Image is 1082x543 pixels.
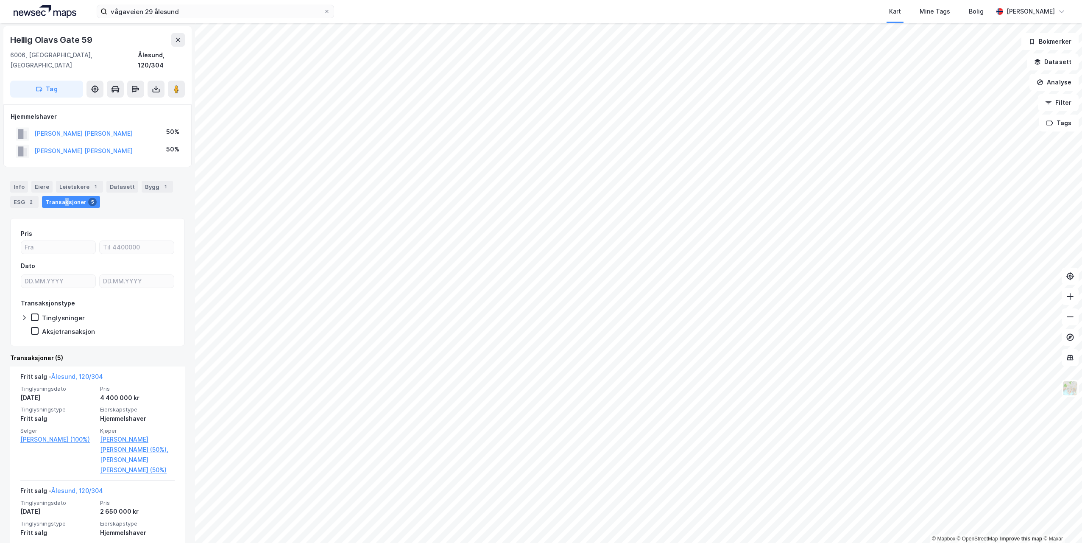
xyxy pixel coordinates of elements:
a: [PERSON_NAME] [PERSON_NAME] (50%) [100,455,175,475]
div: Bygg [142,181,173,193]
div: Dato [21,261,35,271]
div: 5 [88,198,97,206]
input: DD.MM.YYYY [21,275,95,288]
span: Kjøper [100,427,175,434]
div: 2 650 000 kr [100,507,175,517]
div: 1 [161,182,170,191]
span: Selger [20,427,95,434]
button: Tag [10,81,83,98]
img: Z [1062,380,1078,396]
div: 4 400 000 kr [100,393,175,403]
div: [DATE] [20,507,95,517]
div: Transaksjoner [42,196,100,208]
div: [DATE] [20,393,95,403]
span: Pris [100,385,175,392]
input: Til 4400000 [100,241,174,254]
span: Tinglysningstype [20,520,95,527]
div: Hjemmelshaver [100,414,175,424]
div: Hjemmelshaver [100,528,175,538]
div: Info [10,181,28,193]
input: DD.MM.YYYY [100,275,174,288]
div: Bolig [969,6,984,17]
a: [PERSON_NAME] [PERSON_NAME] (50%), [100,434,175,455]
button: Datasett [1027,53,1079,70]
button: Analyse [1029,74,1079,91]
div: Transaksjonstype [21,298,75,308]
div: Hellig Olavs Gate 59 [10,33,94,47]
div: Fritt salg - [20,486,103,499]
span: Eierskapstype [100,406,175,413]
a: [PERSON_NAME] (100%) [20,434,95,445]
iframe: Chat Widget [1040,502,1082,543]
button: Tags [1039,115,1079,132]
div: Kart [889,6,901,17]
span: Tinglysningstype [20,406,95,413]
div: Kontrollprogram for chat [1040,502,1082,543]
input: Søk på adresse, matrikkel, gårdeiere, leietakere eller personer [107,5,323,18]
span: Tinglysningsdato [20,499,95,507]
div: Aksjetransaksjon [42,327,95,336]
img: logo.a4113a55bc3d86da70a041830d287a7e.svg [14,5,76,18]
div: Transaksjoner (5) [10,353,185,363]
div: Eiere [31,181,53,193]
a: Mapbox [932,536,955,542]
input: Fra [21,241,95,254]
div: 50% [166,144,179,154]
div: ESG [10,196,39,208]
div: Fritt salg [20,528,95,538]
div: Tinglysninger [42,314,85,322]
span: Eierskapstype [100,520,175,527]
button: Filter [1038,94,1079,111]
div: 2 [27,198,35,206]
a: Improve this map [1000,536,1042,542]
div: Leietakere [56,181,103,193]
div: [PERSON_NAME] [1007,6,1055,17]
button: Bokmerker [1021,33,1079,50]
div: Mine Tags [920,6,950,17]
a: OpenStreetMap [957,536,998,542]
div: 1 [91,182,100,191]
div: Hjemmelshaver [11,112,184,122]
a: Ålesund, 120/304 [51,487,103,494]
span: Pris [100,499,175,507]
div: 6006, [GEOGRAPHIC_DATA], [GEOGRAPHIC_DATA] [10,50,138,70]
div: Pris [21,229,32,239]
div: Ålesund, 120/304 [138,50,185,70]
div: Fritt salg [20,414,95,424]
a: Ålesund, 120/304 [51,373,103,380]
div: 50% [166,127,179,137]
span: Tinglysningsdato [20,385,95,392]
div: Datasett [106,181,138,193]
div: Fritt salg - [20,372,103,385]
